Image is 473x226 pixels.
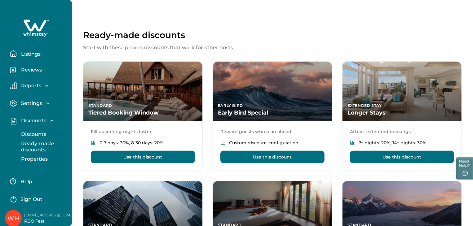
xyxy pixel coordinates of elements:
[350,151,454,163] button: Use this discount
[91,151,195,163] button: Use this discount
[350,128,454,135] p: Attract extended bookings
[10,47,67,60] button: Listings
[83,30,462,40] p: Ready-made discounts
[14,128,71,141] button: Discounts
[10,117,67,124] button: Discounts
[19,100,42,106] p: Settings
[10,100,67,107] button: Settings
[218,109,327,116] p: Early Bird Special
[19,118,46,124] p: Discounts
[10,193,65,205] button: Sign Out
[19,51,41,57] p: Listings
[19,131,46,137] p: Discounts
[10,175,65,188] button: Help
[347,103,457,108] p: Extended Stay
[24,212,74,218] p: [EMAIL_ADDRESS][DOMAIN_NAME]
[24,218,74,224] p: RBO Test
[19,179,32,185] p: Help
[10,82,67,89] button: Reports
[19,141,71,153] p: Ready-made discounts
[10,65,67,77] button: Reviews
[220,128,325,135] p: Reward guests who plan ahead
[88,109,197,116] p: Tiered Booking Window
[14,153,71,165] button: Properties
[91,128,195,135] p: Fill upcoming nights faster
[10,128,67,165] div: Discounts
[347,109,457,116] p: Longer Stays
[7,211,19,226] div: Whimstay Host
[19,156,48,162] p: Properties
[19,83,41,89] p: Reports
[220,151,325,163] button: Use this discount
[359,140,426,146] span: 7+ nights: 20%, 14+ nights: 30%
[218,103,327,108] p: Early Bird
[14,141,71,153] button: Ready-made discounts
[19,67,42,73] p: Reviews
[88,103,197,108] p: Standard
[83,44,462,51] p: Start with these proven discounts that work for other hosts
[99,140,163,146] span: 0-7 days: 30%, 8-30 days: 20%
[229,140,298,146] span: Custom discount configuration
[20,196,42,202] p: Sign Out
